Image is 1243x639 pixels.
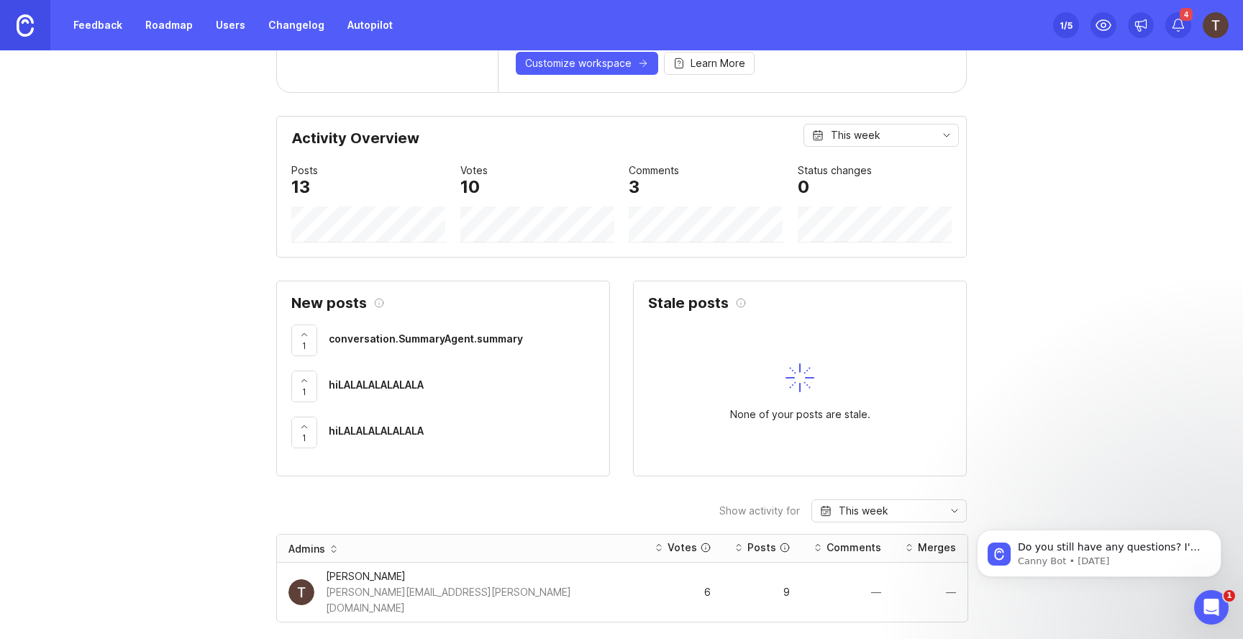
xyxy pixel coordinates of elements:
[664,52,755,75] button: Learn More
[291,371,317,402] button: 1
[291,178,310,196] div: 13
[813,587,881,597] div: —
[516,52,658,75] button: Customize workspace
[955,499,1243,600] iframe: Intercom notifications message
[798,163,872,178] div: Status changes
[918,540,956,555] div: Merges
[460,163,488,178] div: Votes
[302,340,306,352] span: 1
[329,425,424,437] span: hiLALALALALALALA
[734,587,790,597] div: 9
[629,178,639,196] div: 3
[329,332,523,345] span: conversation.SummaryAgent.summary
[291,163,318,178] div: Posts
[302,432,306,444] span: 1
[786,363,814,392] img: svg+xml;base64,PHN2ZyB3aWR0aD0iNDAiIGhlaWdodD0iNDAiIGZpbGw9Im5vbmUiIHhtbG5zPSJodHRwOi8vd3d3LnczLm...
[329,331,595,350] a: conversation.SummaryAgent.summary
[17,14,34,37] img: Canny Home
[339,12,401,38] a: Autopilot
[291,417,317,448] button: 1
[730,407,870,422] div: None of your posts are stale.
[1203,12,1229,38] img: Timothy Klint
[260,12,333,38] a: Changelog
[943,505,966,517] svg: toggle icon
[935,130,958,141] svg: toggle icon
[65,12,131,38] a: Feedback
[302,386,306,398] span: 1
[629,163,679,178] div: Comments
[839,503,888,519] div: This week
[668,540,697,555] div: Votes
[1194,590,1229,625] iframe: Intercom live chat
[747,540,776,555] div: Posts
[329,377,595,396] a: hiLALALALALALALA
[291,325,317,356] button: 1
[1060,15,1073,35] div: 1 /5
[831,127,880,143] div: This week
[326,584,631,616] div: [PERSON_NAME][EMAIL_ADDRESS][PERSON_NAME][DOMAIN_NAME]
[648,296,729,310] h2: Stale posts
[326,568,631,584] div: [PERSON_NAME]
[691,56,745,71] span: Learn More
[1224,590,1235,602] span: 1
[904,587,956,597] div: —
[329,379,424,391] span: hiLALALALALALALA
[1053,12,1079,38] button: 1/5
[207,12,254,38] a: Users
[827,540,881,555] div: Comments
[1180,8,1193,21] span: 4
[288,579,314,605] img: Timothy Klint
[329,423,595,443] a: hiLALALALALALALA
[291,296,367,310] h2: New posts
[798,178,809,196] div: 0
[654,587,711,597] div: 6
[288,542,325,556] div: Admins
[137,12,201,38] a: Roadmap
[291,131,952,157] div: Activity Overview
[525,56,632,71] span: Customize workspace
[460,178,480,196] div: 10
[719,506,800,516] div: Show activity for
